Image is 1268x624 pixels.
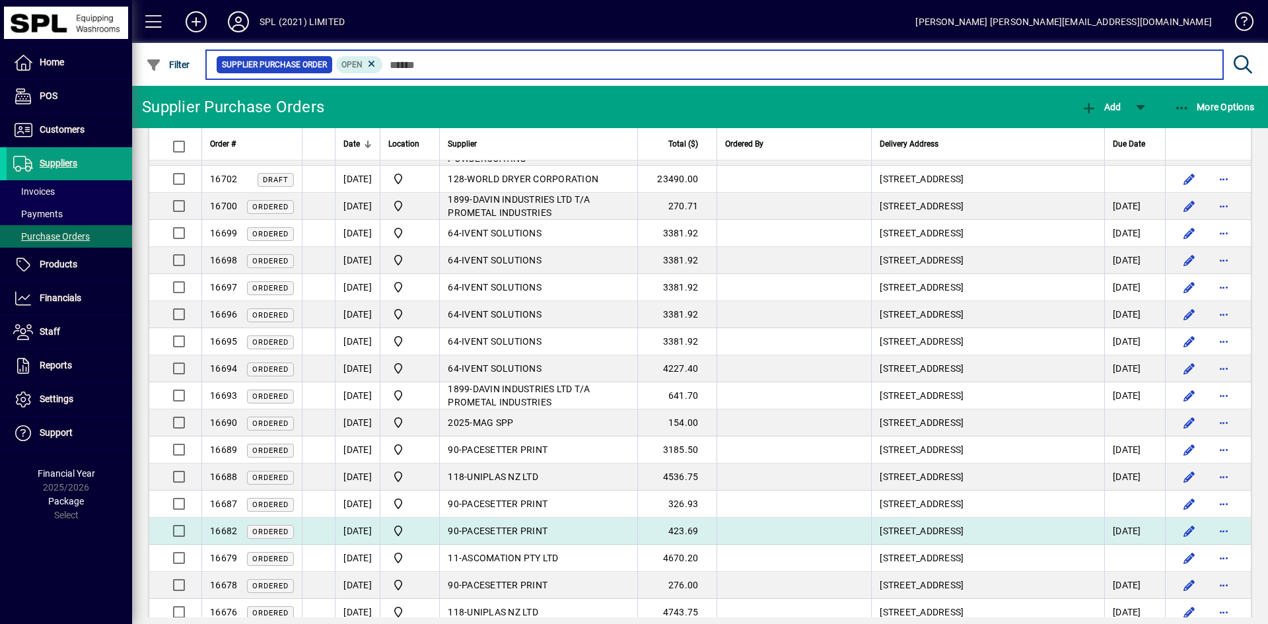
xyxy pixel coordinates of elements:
td: 23490.00 [637,166,717,193]
span: Package [48,496,84,506]
button: Edit [1179,358,1200,379]
button: More options [1213,277,1234,298]
div: Total ($) [646,137,710,151]
button: Profile [217,10,260,34]
span: Location [388,137,419,151]
span: 90 [448,444,459,455]
td: - [439,545,637,572]
span: SPL (2021) Limited [388,496,431,512]
span: Supplier [448,137,477,151]
span: SPL (2021) Limited [388,198,431,214]
td: 3381.92 [637,274,717,301]
span: More Options [1174,102,1255,112]
button: More options [1213,331,1234,352]
button: Edit [1179,466,1200,487]
td: - [439,247,637,274]
span: Ordered [252,501,289,509]
button: More options [1213,385,1234,406]
span: SPL (2021) Limited [388,306,431,322]
div: Due Date [1113,137,1157,151]
td: 3185.50 [637,436,717,464]
a: Home [7,46,132,79]
span: IVENT SOLUTIONS [462,309,542,320]
td: [STREET_ADDRESS] [871,328,1104,355]
button: More options [1213,304,1234,325]
span: 16693 [210,390,237,401]
span: Purchase Orders [13,231,90,242]
button: Edit [1179,141,1200,162]
td: [DATE] [335,274,380,301]
a: Support [7,417,132,450]
span: SPL (2021) Limited [388,333,431,349]
span: 16694 [210,363,237,374]
td: 4536.75 [637,464,717,491]
a: Customers [7,114,132,147]
td: 276.00 [637,572,717,599]
span: 90 [448,580,459,590]
div: Ordered By [725,137,863,151]
td: [DATE] [335,464,380,491]
span: 1899 [448,384,470,394]
span: Products [40,259,77,269]
span: 16696 [210,309,237,320]
span: Staff [40,326,60,337]
td: - [439,382,637,409]
div: Order # [210,137,294,151]
span: 2025 [448,417,470,428]
td: - [439,220,637,247]
span: SPL (2021) Limited [388,279,431,295]
span: IVENT SOLUTIONS [462,255,542,265]
button: Edit [1179,250,1200,271]
span: 64 [448,228,459,238]
span: IVENT SOLUTIONS [462,363,542,374]
span: 11 [448,553,459,563]
span: Support [40,427,73,438]
span: PACESETTER PRINT [462,444,547,455]
button: Edit [1179,412,1200,433]
span: Total ($) [668,137,698,151]
span: Ordered By [725,137,763,151]
span: 16687 [210,499,237,509]
td: 4227.40 [637,355,717,382]
span: Add [1081,102,1121,112]
span: DAVIN INDUSTRIES LTD T/A PROMETAL INDUSTRIES [448,194,590,218]
td: [DATE] [335,355,380,382]
span: IVENT SOLUTIONS [462,282,542,293]
td: [DATE] [335,328,380,355]
span: 64 [448,309,459,320]
div: [PERSON_NAME] [PERSON_NAME][EMAIL_ADDRESS][DOMAIN_NAME] [915,11,1212,32]
td: - [439,355,637,382]
td: 3381.92 [637,247,717,274]
span: WORLD DRYER CORPORATION [467,174,598,184]
button: Add [1078,95,1124,119]
span: Ordered [252,365,289,374]
span: PACESETTER PRINT [462,580,547,590]
button: Edit [1179,385,1200,406]
span: Open [341,60,363,69]
span: Payments [13,209,63,219]
td: [DATE] [335,247,380,274]
span: Ordered [252,284,289,293]
button: Edit [1179,168,1200,190]
span: 90 [448,499,459,509]
button: More options [1213,358,1234,379]
td: [STREET_ADDRESS] [871,166,1104,193]
span: SPL (2021) Limited [388,225,431,241]
span: Home [40,57,64,67]
td: [DATE] [1104,355,1165,382]
a: Financials [7,282,132,315]
span: Customers [40,124,85,135]
span: Financial Year [38,468,95,479]
td: 154.00 [637,409,717,436]
span: Ordered [252,473,289,482]
button: More options [1213,520,1234,541]
span: 16688 [210,471,237,482]
span: 16700 [210,201,237,211]
td: [DATE] [335,409,380,436]
span: Ordered [252,419,289,428]
td: 423.69 [637,518,717,545]
td: 3381.92 [637,301,717,328]
div: Supplier [448,137,629,151]
mat-chip: Completion Status: Open [336,56,383,73]
button: Edit [1179,277,1200,298]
